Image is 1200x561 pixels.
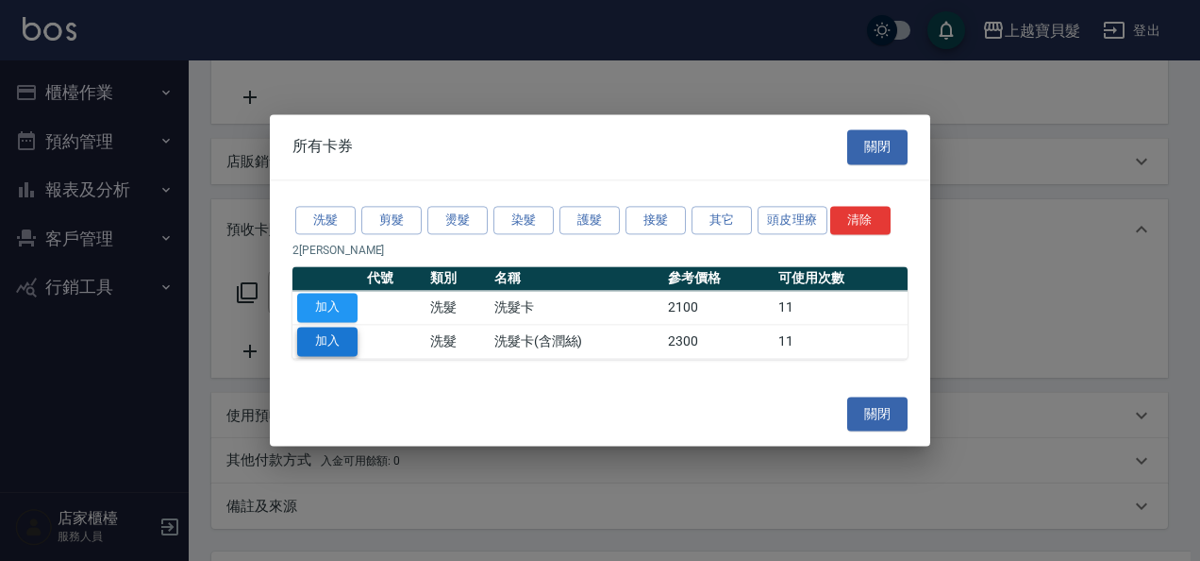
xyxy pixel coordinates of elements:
[292,138,353,157] span: 所有卡券
[425,267,489,292] th: 類別
[663,267,774,292] th: 參考價格
[758,206,827,235] button: 頭皮理療
[625,206,686,235] button: 接髮
[297,327,358,356] button: 加入
[490,325,663,359] td: 洗髮卡(含潤絲)
[295,206,356,235] button: 洗髮
[490,291,663,325] td: 洗髮卡
[425,291,489,325] td: 洗髮
[425,325,489,359] td: 洗髮
[297,294,358,323] button: 加入
[292,243,908,260] p: 2 [PERSON_NAME]
[493,206,554,235] button: 染髮
[774,291,908,325] td: 11
[774,325,908,359] td: 11
[361,206,422,235] button: 剪髮
[847,129,908,164] button: 關閉
[847,397,908,432] button: 關閉
[490,267,663,292] th: 名稱
[427,206,488,235] button: 燙髮
[774,267,908,292] th: 可使用次數
[559,206,620,235] button: 護髮
[663,325,774,359] td: 2300
[692,206,752,235] button: 其它
[362,267,425,292] th: 代號
[830,206,891,235] button: 清除
[663,291,774,325] td: 2100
